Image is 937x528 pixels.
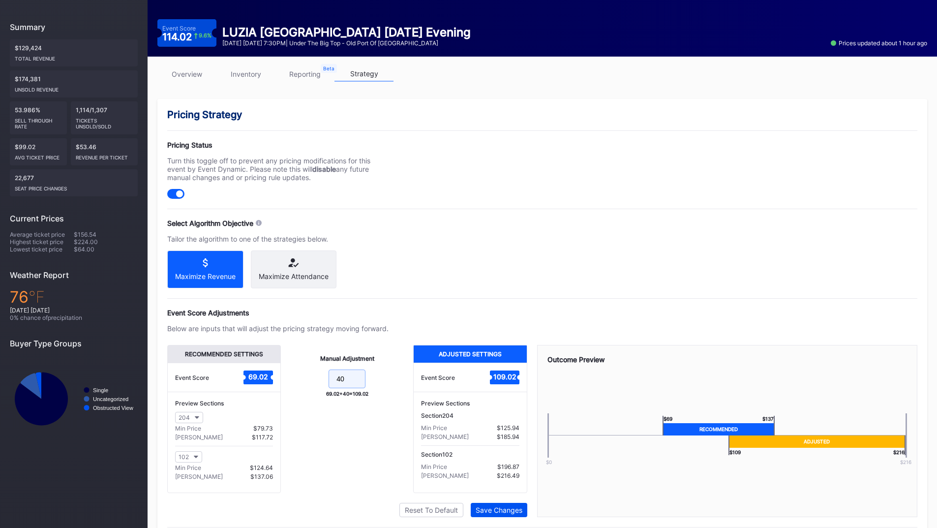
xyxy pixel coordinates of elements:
[497,424,519,432] div: $125.94
[76,151,133,160] div: Revenue per ticket
[157,66,216,82] a: overview
[175,272,236,280] div: Maximize Revenue
[74,231,138,238] div: $156.54
[175,473,223,480] div: [PERSON_NAME]
[663,416,672,423] div: $ 69
[10,138,67,165] div: $99.02
[663,423,775,435] div: Recommended
[162,32,212,42] div: 114.02
[167,156,389,182] div: Turn this toggle off to prevent any pricing modifications for this event by Event Dynamic. Please...
[421,400,519,407] div: Preview Sections
[532,459,566,465] div: $0
[421,472,469,479] div: [PERSON_NAME]
[10,307,138,314] div: [DATE] [DATE]
[421,463,447,470] div: Min Price
[179,414,190,421] div: 204
[405,506,458,514] div: Reset To Default
[248,373,268,381] text: 69.02
[252,434,273,441] div: $117.72
[167,309,917,317] div: Event Score Adjustments
[728,448,741,455] div: $ 109
[175,451,202,463] button: 102
[15,151,62,160] div: Avg ticket price
[320,355,374,362] div: Manual Adjustment
[471,503,527,517] button: Save Changes
[167,109,917,121] div: Pricing Strategy
[10,270,138,280] div: Weather Report
[421,412,519,419] div: Section 204
[93,396,128,402] text: Uncategorized
[497,433,519,440] div: $185.94
[10,214,138,223] div: Current Prices
[175,374,209,381] div: Event Score
[175,434,223,441] div: [PERSON_NAME]
[10,169,138,196] div: 22,677
[199,33,212,38] div: 9.6 %
[175,412,203,423] button: 204
[10,238,74,246] div: Highest ticket price
[10,231,74,238] div: Average ticket price
[216,66,275,82] a: inventory
[421,433,469,440] div: [PERSON_NAME]
[10,39,138,66] div: $129,424
[29,287,45,307] span: ℉
[167,141,389,149] div: Pricing Status
[179,453,189,461] div: 102
[15,114,62,129] div: Sell Through Rate
[167,235,389,243] div: Tailor the algorithm to one of the strategies below.
[175,425,201,432] div: Min Price
[312,165,336,173] strong: disable
[399,503,463,517] button: Reset To Default
[93,405,134,411] text: Obstructed View
[476,506,522,514] div: Save Changes
[167,219,253,227] div: Select Algorithm Objective
[888,459,923,465] div: $ 216
[76,114,133,129] div: Tickets Unsold/Sold
[15,83,133,93] div: Unsold Revenue
[93,387,108,393] text: Single
[15,52,133,62] div: Total Revenue
[10,356,138,442] svg: Chart title
[167,324,389,333] div: Below are inputs that will adjust the pricing strategy moving forward.
[162,25,196,32] div: Event Score
[74,246,138,253] div: $64.00
[250,473,273,480] div: $137.06
[222,39,471,47] div: [DATE] [DATE] 7:30PM | Under the Big Top - Old Port of [GEOGRAPHIC_DATA]
[414,345,526,363] div: Adjusted Settings
[15,182,133,191] div: seat price changes
[762,416,775,423] div: $ 137
[547,355,907,364] div: Outcome Preview
[175,464,201,471] div: Min Price
[168,345,280,363] div: Recommended Settings
[74,238,138,246] div: $224.00
[259,272,329,280] div: Maximize Attendance
[222,25,471,39] div: LUZIA [GEOGRAPHIC_DATA] [DATE] Evening
[421,451,519,458] div: Section 102
[831,39,927,47] div: Prices updated about 1 hour ago
[10,22,138,32] div: Summary
[175,400,273,407] div: Preview Sections
[497,472,519,479] div: $216.49
[71,138,138,165] div: $53.46
[10,287,138,307] div: 76
[421,374,455,381] div: Event Score
[10,101,67,134] div: 53.986%
[10,246,74,253] div: Lowest ticket price
[10,70,138,97] div: $174,381
[71,101,138,134] div: 1,114/1,307
[10,339,138,348] div: Buyer Type Groups
[421,424,447,432] div: Min Price
[334,66,393,82] a: strategy
[493,373,516,381] text: 109.02
[497,463,519,470] div: $196.87
[893,448,906,455] div: $ 216
[728,435,906,448] div: Adjusted
[253,425,273,432] div: $79.73
[275,66,334,82] a: reporting
[326,391,368,397] div: 69.02 + 40 = 109.02
[10,314,138,321] div: 0 % chance of precipitation
[250,464,273,471] div: $124.64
